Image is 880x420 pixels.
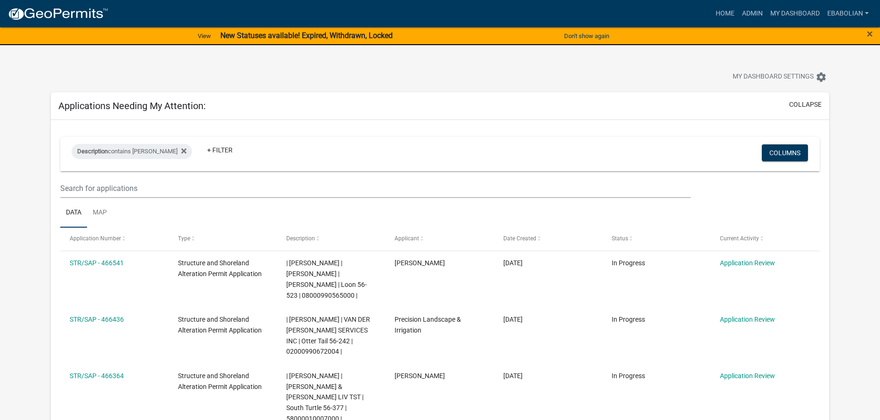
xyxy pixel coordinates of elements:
datatable-header-cell: Description [277,228,386,250]
span: Precision Landscape & Irrigation [395,316,461,334]
datatable-header-cell: Type [169,228,277,250]
h5: Applications Needing My Attention: [58,100,206,111]
datatable-header-cell: Date Created [494,228,603,250]
strong: New Statuses available! Expired, Withdrawn, Locked [220,31,393,40]
span: Structure and Shoreland Alteration Permit Application [178,316,262,334]
datatable-header-cell: Application Number [60,228,169,250]
span: My Dashboard Settings [733,71,814,83]
span: In Progress [612,259,645,267]
span: In Progress [612,372,645,380]
span: Matt S Hoen [395,372,445,380]
a: My Dashboard [767,5,823,23]
i: settings [815,71,827,83]
span: | Eric Babolian | VAN DER WEIDE SERVICES INC | Otter Tail 56-242 | 02000990672004 | [286,316,370,355]
span: Description [286,235,315,242]
button: Don't show again [560,28,613,44]
a: STR/SAP - 466364 [70,372,124,380]
a: STR/SAP - 466541 [70,259,124,267]
a: Admin [738,5,767,23]
datatable-header-cell: Status [603,228,711,250]
div: contains [PERSON_NAME] [72,144,192,159]
a: ebabolian [823,5,872,23]
a: Application Review [720,372,775,380]
a: + Filter [200,142,240,158]
span: Application Number [70,235,121,242]
span: Description [77,148,108,155]
button: Columns [762,144,808,161]
span: Type [178,235,190,242]
a: View [194,28,215,44]
button: collapse [789,100,822,110]
a: Application Review [720,259,775,267]
span: 08/19/2025 [503,316,523,323]
button: Close [867,28,873,40]
span: × [867,27,873,40]
span: Status [612,235,628,242]
span: Randy Halvorson [395,259,445,267]
a: STR/SAP - 466436 [70,316,124,323]
span: Applicant [395,235,419,242]
span: Current Activity [720,235,759,242]
input: Search for applications [60,179,690,198]
a: Map [87,198,113,228]
button: My Dashboard Settingssettings [725,68,834,86]
span: 08/19/2025 [503,372,523,380]
a: Application Review [720,316,775,323]
span: Date Created [503,235,536,242]
datatable-header-cell: Current Activity [711,228,819,250]
datatable-header-cell: Applicant [386,228,494,250]
span: | Eric Babolian | RICHARD T VETTER | SHARMAE M VETTER | Loon 56-523 | 08000990565000 | [286,259,367,299]
a: Data [60,198,87,228]
a: Home [712,5,738,23]
span: In Progress [612,316,645,323]
span: 08/20/2025 [503,259,523,267]
span: Structure and Shoreland Alteration Permit Application [178,259,262,277]
span: Structure and Shoreland Alteration Permit Application [178,372,262,390]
